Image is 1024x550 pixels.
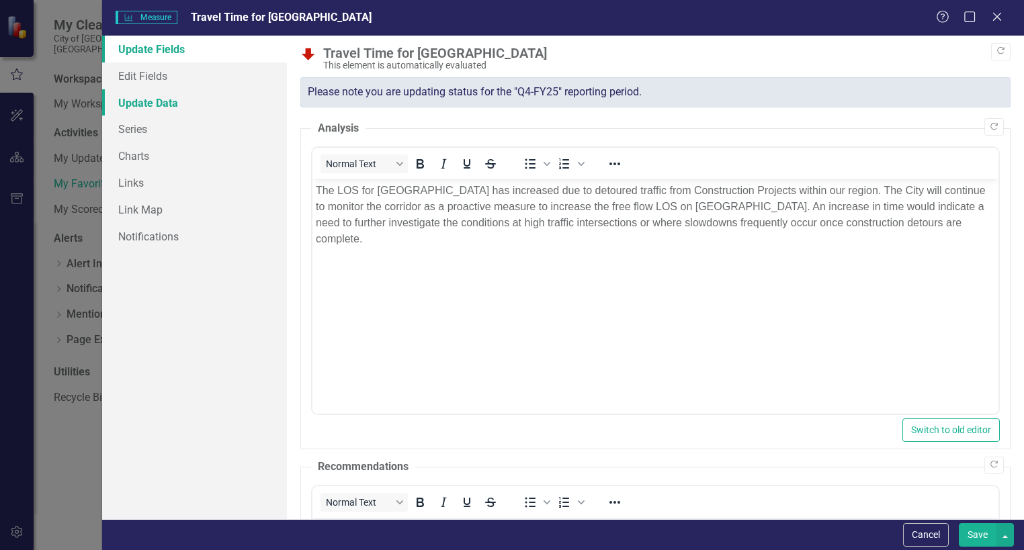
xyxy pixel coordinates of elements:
legend: Analysis [311,121,366,136]
div: Please note you are updating status for the "Q4-FY25" reporting period. [300,77,1011,107]
div: Numbered list [553,493,587,512]
button: Strikethrough [479,154,502,173]
button: Save [959,523,996,547]
button: Underline [456,493,478,512]
span: Measure [116,11,177,24]
button: Cancel [903,523,949,547]
a: Charts [102,142,286,169]
div: This element is automatically evaluated [323,60,1004,71]
a: Notifications [102,223,286,250]
button: Bold [409,493,431,512]
span: Normal Text [326,497,392,508]
a: Update Fields [102,36,286,62]
div: Bullet list [519,493,552,512]
button: Block Normal Text [321,493,408,512]
a: Update Data [102,89,286,116]
button: Reveal or hide additional toolbar items [603,493,626,512]
button: Switch to old editor [902,418,1000,442]
a: Link Map [102,196,286,223]
button: Bold [409,154,431,173]
div: Travel Time for [GEOGRAPHIC_DATA] [323,46,1004,60]
div: Numbered list [553,154,587,173]
a: Series [102,116,286,142]
span: Travel Time for [GEOGRAPHIC_DATA] [191,11,372,24]
button: Italic [432,154,455,173]
button: Strikethrough [479,493,502,512]
button: Underline [456,154,478,173]
div: Bullet list [519,154,552,173]
iframe: Rich Text Area [312,179,998,414]
button: Italic [432,493,455,512]
button: Reveal or hide additional toolbar items [603,154,626,173]
legend: Recommendations [311,459,415,475]
span: Normal Text [326,158,392,169]
img: Below Plan [300,46,316,62]
button: Block Normal Text [321,154,408,173]
a: Edit Fields [102,62,286,89]
a: Links [102,169,286,196]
